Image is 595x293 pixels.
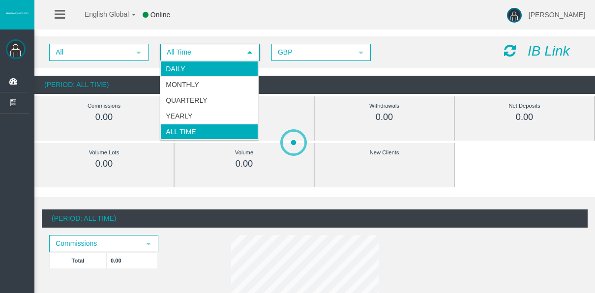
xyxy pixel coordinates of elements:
[57,147,151,158] div: Volume Lots
[57,100,151,112] div: Commissions
[50,236,140,251] span: Commissions
[477,100,572,112] div: Net Deposits
[337,100,432,112] div: Withdrawals
[160,92,258,108] li: Quarterly
[150,11,170,19] span: Online
[72,10,129,18] span: English Global
[357,49,365,57] span: select
[504,44,516,58] i: Reload Dashboard
[42,209,588,228] div: (Period: All Time)
[246,49,254,57] span: select
[529,11,585,19] span: [PERSON_NAME]
[197,147,292,158] div: Volume
[507,8,522,23] img: user-image
[57,112,151,123] div: 0.00
[107,252,158,268] td: 0.00
[145,240,152,248] span: select
[197,158,292,170] div: 0.00
[272,45,352,60] span: GBP
[160,124,258,140] li: All Time
[50,45,130,60] span: All
[160,108,258,124] li: Yearly
[337,112,432,123] div: 0.00
[57,158,151,170] div: 0.00
[50,252,107,268] td: Total
[528,43,570,59] i: IB Link
[477,112,572,123] div: 0.00
[160,77,258,92] li: Monthly
[161,45,241,60] span: All Time
[135,49,143,57] span: select
[160,61,258,77] li: Daily
[34,76,595,94] div: (Period: All Time)
[5,11,30,15] img: logo.svg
